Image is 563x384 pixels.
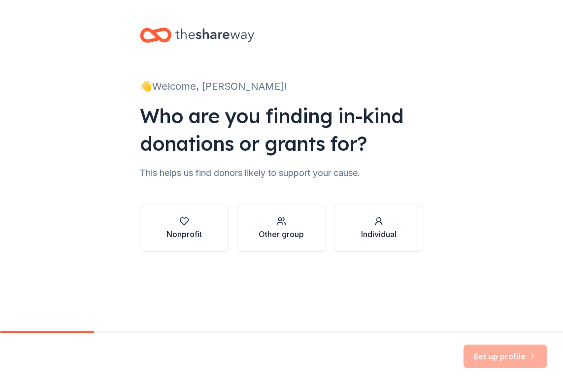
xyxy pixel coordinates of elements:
[237,205,326,252] button: Other group
[334,205,423,252] button: Individual
[140,165,424,181] div: This helps us find donors likely to support your cause.
[140,102,424,157] div: Who are you finding in-kind donations or grants for?
[259,228,304,240] div: Other group
[140,78,424,94] div: 👋 Welcome, [PERSON_NAME]!
[140,205,229,252] button: Nonprofit
[166,228,202,240] div: Nonprofit
[361,228,397,240] div: Individual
